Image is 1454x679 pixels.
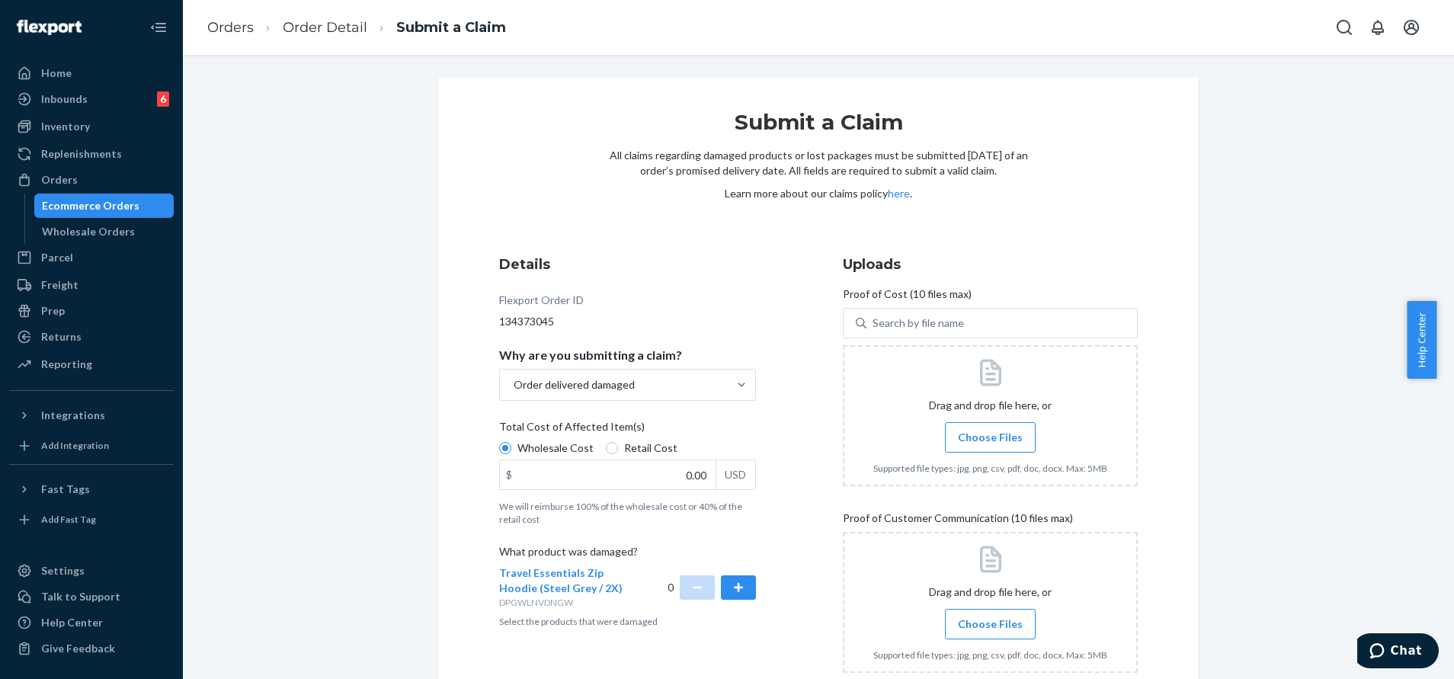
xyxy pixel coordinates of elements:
a: Settings [9,559,174,583]
button: Integrations [9,403,174,428]
p: All claims regarding damaged products or lost packages must be submitted [DATE] of an order’s pro... [609,148,1028,178]
a: Orders [207,19,254,36]
a: Replenishments [9,142,174,166]
ol: breadcrumbs [195,5,518,50]
button: Open notifications [1363,12,1393,43]
span: Travel Essentials Zip Hoodie (Steel Grey / 2X) [499,566,623,594]
div: Wholesale Orders [42,224,135,239]
span: Wholesale Cost [517,440,594,456]
div: Help Center [41,615,103,630]
div: $ [500,460,518,489]
div: Give Feedback [41,641,115,656]
div: Flexport Order ID [499,293,584,314]
a: Home [9,61,174,85]
input: Retail Cost [606,442,618,454]
span: Total Cost of Affected Item(s) [499,419,645,440]
div: Home [41,66,72,81]
a: Prep [9,299,174,323]
h3: Details [499,255,756,274]
button: Help Center [1407,301,1436,379]
div: Parcel [41,250,73,265]
div: Fast Tags [41,482,90,497]
div: Replenishments [41,146,122,162]
a: Inbounds6 [9,87,174,111]
iframe: Opens a widget where you can chat to one of our agents [1357,633,1439,671]
p: We will reimburse 100% of the wholesale cost or 40% of the retail cost [499,500,756,526]
div: 134373045 [499,314,756,329]
p: Learn more about our claims policy . [609,186,1028,201]
a: Help Center [9,610,174,635]
div: Prep [41,303,65,319]
a: Wholesale Orders [34,219,175,244]
a: Inventory [9,114,174,139]
div: Ecommerce Orders [42,198,139,213]
div: Orders [41,172,78,187]
input: $USD [500,460,716,489]
div: Order delivered damaged [514,377,635,392]
p: Select the products that were damaged [499,615,756,628]
span: Proof of Cost (10 files max) [843,287,972,308]
div: Freight [41,277,78,293]
button: Open account menu [1396,12,1427,43]
button: Give Feedback [9,636,174,661]
button: Close Navigation [143,12,174,43]
p: DPGWLNVDNGW [499,596,628,609]
div: Settings [41,563,85,578]
input: Wholesale Cost [499,442,511,454]
span: Choose Files [958,617,1023,632]
div: Talk to Support [41,589,120,604]
h1: Submit a Claim [609,108,1028,148]
a: Ecommerce Orders [34,194,175,218]
div: 0 [668,565,757,609]
button: Talk to Support [9,585,174,609]
a: Returns [9,325,174,349]
span: Proof of Customer Communication (10 files max) [843,511,1073,532]
div: Returns [41,329,82,344]
div: Search by file name [873,315,964,331]
p: Why are you submitting a claim? [499,348,682,363]
div: Inventory [41,119,90,134]
a: Add Integration [9,434,174,458]
button: Open Search Box [1329,12,1360,43]
a: here [888,187,910,200]
button: Fast Tags [9,477,174,501]
div: Reporting [41,357,92,372]
span: Choose Files [958,430,1023,445]
div: Inbounds [41,91,88,107]
a: Reporting [9,352,174,376]
a: Freight [9,273,174,297]
a: Submit a Claim [396,19,506,36]
a: Parcel [9,245,174,270]
span: Retail Cost [624,440,677,456]
div: Add Fast Tag [41,513,96,526]
a: Orders [9,168,174,192]
img: Flexport logo [17,20,82,35]
h3: Uploads [843,255,1138,274]
div: Add Integration [41,439,109,452]
p: What product was damaged? [499,544,756,565]
a: Add Fast Tag [9,508,174,532]
a: Order Detail [283,19,367,36]
div: USD [716,460,755,489]
div: Integrations [41,408,105,423]
div: 6 [157,91,169,107]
